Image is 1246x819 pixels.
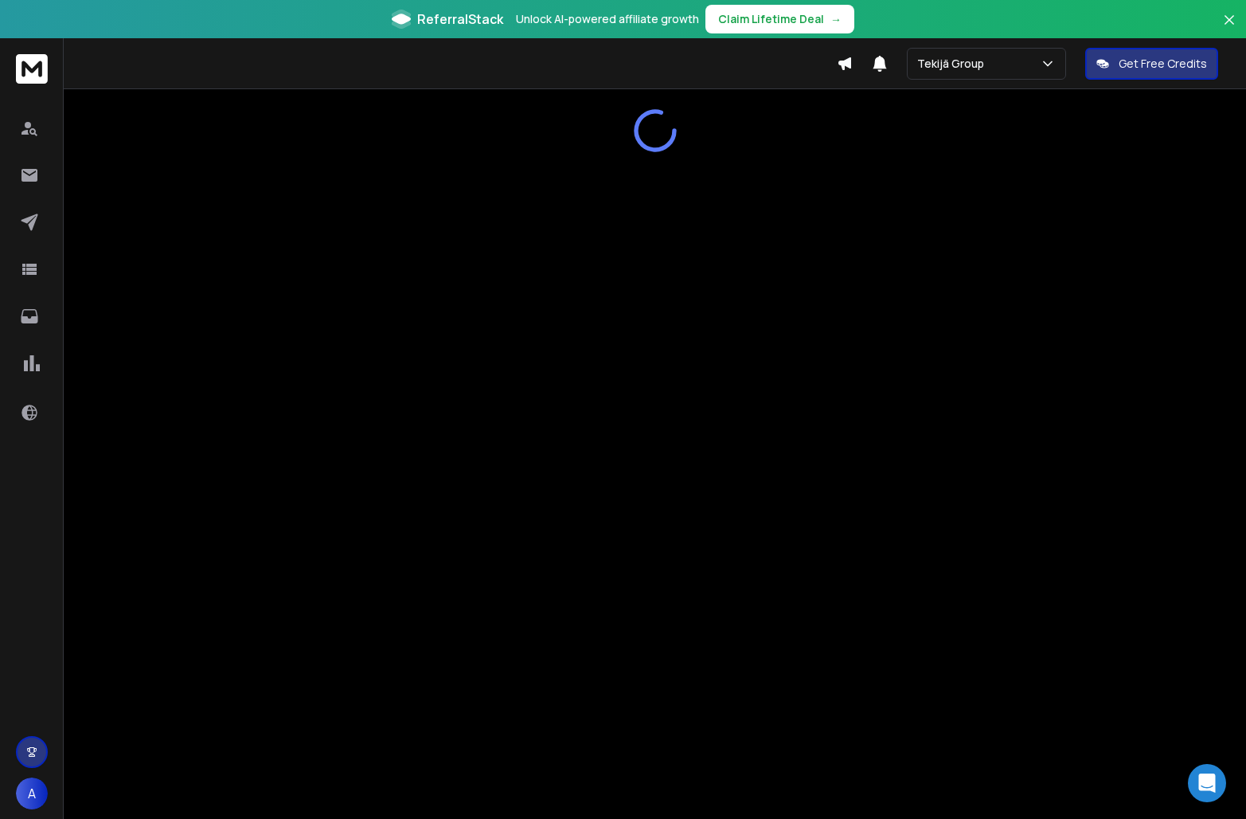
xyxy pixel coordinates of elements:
[16,778,48,809] button: A
[1188,764,1226,802] div: Open Intercom Messenger
[1219,10,1240,48] button: Close banner
[417,10,503,29] span: ReferralStack
[917,56,990,72] p: Tekijä Group
[1085,48,1218,80] button: Get Free Credits
[705,5,854,33] button: Claim Lifetime Deal→
[1119,56,1207,72] p: Get Free Credits
[516,11,699,27] p: Unlock AI-powered affiliate growth
[830,11,842,27] span: →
